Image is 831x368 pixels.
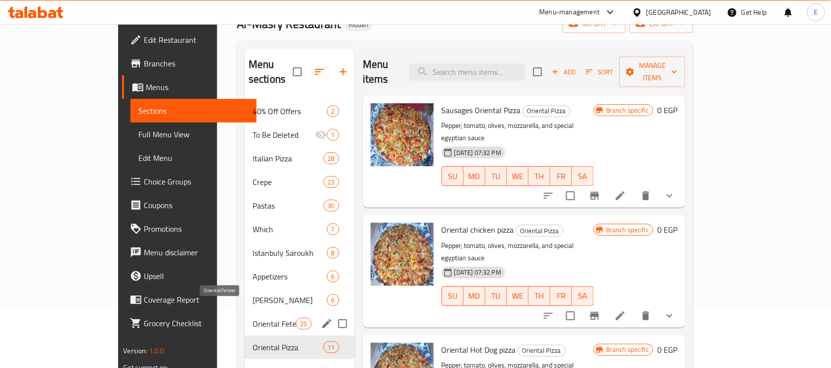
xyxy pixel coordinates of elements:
span: 1 [327,130,339,140]
span: 2 [327,107,339,116]
img: Oriental chicken pizza [371,223,434,286]
button: TH [529,166,550,186]
span: E [814,7,818,18]
a: Promotions [122,217,257,241]
div: Menu-management [540,6,600,18]
span: 30 [324,201,339,211]
a: Choice Groups [122,170,257,193]
button: TU [485,166,507,186]
div: items [323,153,339,164]
div: items [323,176,339,188]
span: Coverage Report [144,294,249,306]
button: delete [634,184,658,208]
button: WE [507,166,529,186]
h2: Menu items [363,57,397,87]
span: Edit Menu [138,152,249,164]
span: [DATE] 07:32 PM [450,148,505,157]
svg: Show Choices [664,310,675,322]
span: Add [550,66,577,78]
span: import [571,18,618,30]
div: Oriental Pizza [253,341,323,353]
p: Pepper, tomato, olives, mozzarella, and special egyptian sauce [442,120,594,144]
span: 11 [324,343,339,352]
div: items [327,129,339,141]
span: [PERSON_NAME] [253,294,327,306]
span: Sausages Oriental Pizza [442,103,521,118]
span: Branches [144,58,249,69]
span: Menus [146,81,249,93]
span: Sections [138,105,249,117]
span: Oriental Hot Dog pizza [442,342,516,357]
span: Crepe [253,176,323,188]
span: Choice Groups [144,176,249,187]
span: Oriental Pizza [516,225,563,237]
span: Which [253,223,327,235]
span: Coupons [144,199,249,211]
button: Branch-specific-item [583,184,607,208]
a: Edit menu item [614,190,626,202]
button: SU [442,166,464,186]
a: Sections [130,99,257,123]
span: Oriental Pizza [523,105,570,117]
span: Select to update [560,185,581,206]
nav: Menu sections [245,95,355,363]
span: Sort [586,66,613,78]
span: WE [511,289,525,303]
button: delete [634,304,658,328]
div: items [323,200,339,212]
span: TU [489,289,503,303]
span: 25 [296,319,311,329]
span: Appetizers [253,271,327,282]
a: Full Menu View [130,123,257,146]
div: Crepe23 [245,170,355,194]
div: Oriental Pizza [516,225,564,237]
span: TH [533,169,546,184]
span: SU [446,169,460,184]
a: Edit menu item [614,310,626,322]
span: Pastas [253,200,323,212]
span: Select all sections [287,61,308,82]
div: Hidden [345,19,372,31]
span: Manage items [627,60,677,84]
div: 40% Off Offers2 [245,99,355,123]
h6: 0 EGP [657,223,677,237]
button: FR [550,286,572,306]
a: Branches [122,52,257,75]
span: Upsell [144,270,249,282]
span: 40% Off Offers [253,105,327,117]
button: TH [529,286,550,306]
div: items [327,223,339,235]
span: Italian Pizza [253,153,323,164]
button: show more [658,304,681,328]
span: MO [468,289,481,303]
div: items [323,341,339,353]
span: Select section [527,61,548,82]
button: FR [550,166,572,186]
svg: Show Choices [664,190,675,202]
span: 28 [324,154,339,163]
a: Menus [122,75,257,99]
h6: 0 EGP [657,343,677,357]
div: To Be Deleted [253,129,315,141]
h2: Menu sections [249,57,293,87]
span: export [638,18,685,30]
span: Sort sections [308,60,331,84]
span: Istanbuly Saroukh [253,247,327,259]
a: Coverage Report [122,288,257,311]
span: Oriental Pizza [518,345,565,356]
div: Istanbuly Saroukh8 [245,241,355,265]
button: Branch-specific-item [583,304,607,328]
span: FR [554,289,568,303]
div: items [327,105,339,117]
span: SU [446,289,460,303]
a: Grocery Checklist [122,311,257,335]
span: Oriental chicken pizza [442,222,514,237]
span: FR [554,169,568,184]
div: Oriental Feteer25edit [245,312,355,336]
button: Sort [583,64,615,80]
span: Add item [548,64,579,80]
a: Upsell [122,264,257,288]
input: search [409,63,525,81]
